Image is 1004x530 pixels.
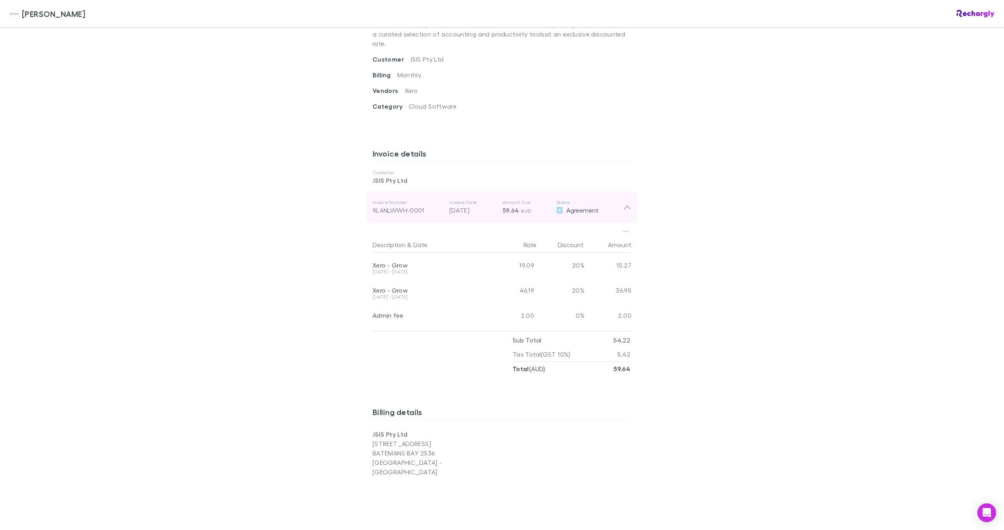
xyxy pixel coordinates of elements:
div: 2.00 [490,303,537,328]
div: Xero - Grow [373,286,487,294]
span: Xero [405,87,418,94]
div: Open Intercom Messenger [977,503,996,522]
p: Amount Due [503,199,550,206]
img: Rechargly Logo [957,10,995,18]
div: 20% [537,253,584,278]
p: Invoice Number [373,199,443,206]
button: Date [413,237,427,253]
p: 5.42 [617,347,630,361]
img: Hales Douglass's Logo [9,9,19,18]
p: [STREET_ADDRESS] [373,439,502,448]
div: 20% [537,278,584,303]
h3: Invoice details [373,149,631,161]
div: 46.19 [490,278,537,303]
p: JSIS Pty Ltd [373,176,631,185]
div: [DATE] - [DATE] [373,270,487,274]
p: [DATE] [449,206,497,215]
div: Xero - Grow [373,261,487,269]
p: Customer [373,169,631,176]
h3: Billing details [373,407,631,420]
span: [PERSON_NAME] [22,8,85,20]
div: 0% [537,303,584,328]
span: AUD [521,208,531,214]
div: 9L4NLWWH-0001 [373,206,443,215]
p: Invoice Date [449,199,497,206]
div: & [373,237,487,253]
div: Admin fee [373,311,487,319]
div: 19.09 [490,253,537,278]
strong: Total [513,365,529,373]
p: Tax Total (GST 10%) [513,347,571,361]
div: Invoice Number9L4NLWWH-0001Invoice Date[DATE]Amount Due59.64 AUDStatusAgreement [366,191,638,223]
p: Status [556,199,623,206]
p: 54.22 [613,333,630,347]
span: 59.64 [503,206,519,214]
span: Customer [373,55,410,63]
div: 2.00 [584,303,631,328]
p: JSIS Pty Ltd [373,430,502,439]
span: Monthly [397,71,422,78]
span: Category [373,102,409,110]
div: 36.95 [584,278,631,303]
p: BATEMANS BAY 2536 [373,448,502,458]
p: Sub Total [513,333,541,347]
div: [DATE] - [DATE] [373,295,487,299]
strong: 59.64 [614,365,630,373]
div: 15.27 [584,253,631,278]
button: Description [373,237,406,253]
p: ( AUD ) [513,362,546,376]
span: Agreement [566,206,598,214]
span: Cloud Software [409,102,457,110]
span: JSIS Pty Ltd [410,55,444,63]
span: Billing [373,71,397,79]
span: Vendors [373,87,405,95]
p: . The software suite subscription gives you access to a curated selection of accounting and produ... [373,14,631,55]
p: [GEOGRAPHIC_DATA] - [GEOGRAPHIC_DATA] [373,458,502,477]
